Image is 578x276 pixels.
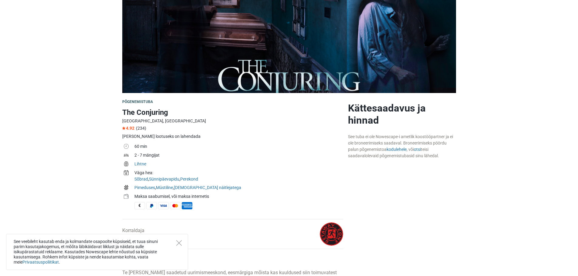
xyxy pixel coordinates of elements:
[122,107,343,118] h1: The Conjuring
[122,256,343,264] h4: Kirjeldus
[22,260,59,264] a: Privaatsuspoliitikat
[122,100,153,104] span: Põgenemistuba
[134,169,343,184] td: , ,
[156,185,173,190] a: Müstiline
[122,227,159,241] div: Korraldaja
[348,134,456,159] div: See tuba ei ole Nowescape-i ametlik koostööpartner ja ei ole broneerimiseks saadaval. Broneerimis...
[134,177,148,181] a: Sõbrad
[136,126,146,131] span: (234)
[387,147,407,152] a: kodulehele
[6,234,188,270] div: See veebileht kasutab enda ja kolmandate osapoolte küpsiseid, et tuua sinuni parim kasutajakogemu...
[122,118,343,124] div: [GEOGRAPHIC_DATA], [GEOGRAPHIC_DATA]
[414,147,421,152] a: otsi
[134,184,343,193] td: , ,
[170,202,181,209] span: MasterCard
[348,102,456,126] h2: Kättesaadavus ja hinnad
[176,240,182,246] button: Close
[134,185,155,190] a: Pimeduses
[182,202,192,209] span: American Express
[122,133,343,140] div: [PERSON_NAME] lootuseks on lahendada
[134,170,343,176] div: Väga hea:
[146,202,157,209] span: PayPal
[180,177,198,181] a: Perekond
[174,185,241,190] a: [DEMOGRAPHIC_DATA] näitlejatega
[134,193,343,200] div: Maksa saabumisel, või maksa internetis
[134,202,145,209] span: Sularaha
[134,143,343,151] td: 60 min
[320,222,343,246] img: 45fbc6d3e05ebd93l.png
[134,151,343,160] td: 2 - 7 mängijat
[122,127,125,130] img: Star
[122,126,134,131] span: 4.92
[158,202,169,209] span: Visa
[134,161,146,166] a: Lihtne
[149,177,179,181] a: Sünnipäevapidu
